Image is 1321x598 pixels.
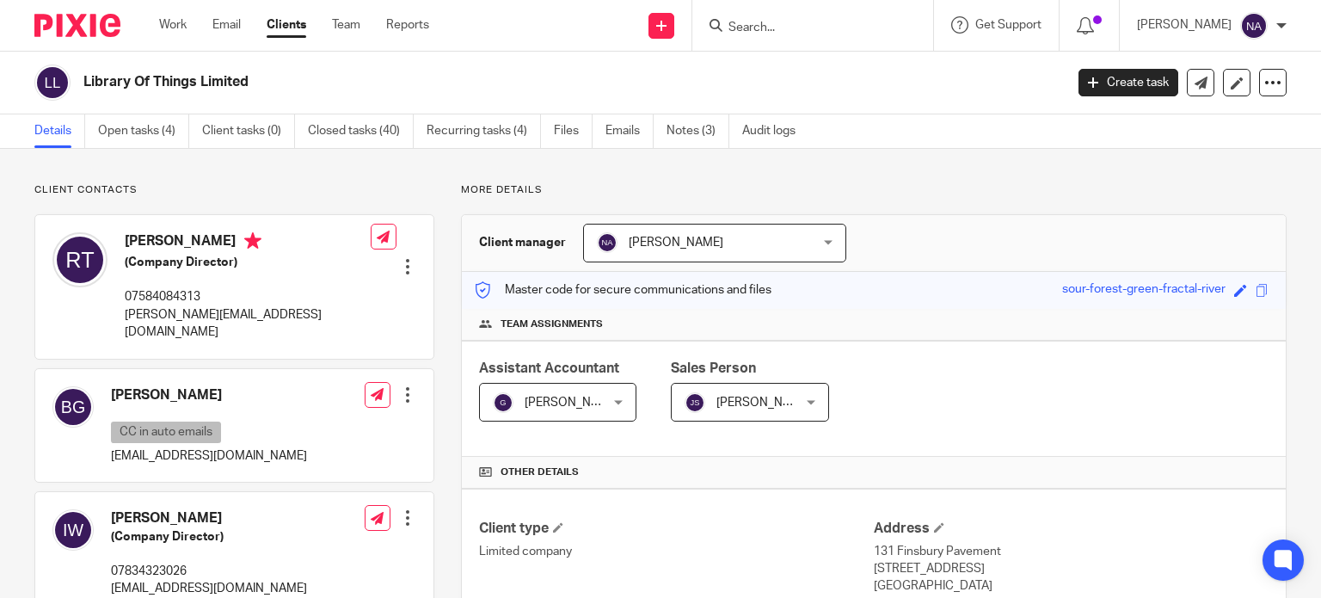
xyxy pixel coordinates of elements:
span: [PERSON_NAME] [629,237,723,249]
h4: Client type [479,520,874,538]
span: [PERSON_NAME] [525,397,619,409]
a: Client tasks (0) [202,114,295,148]
p: [PERSON_NAME][EMAIL_ADDRESS][DOMAIN_NAME] [125,306,371,342]
p: Master code for secure communications and files [475,281,771,299]
img: svg%3E [597,232,617,253]
p: More details [461,183,1287,197]
span: Other details [501,465,579,479]
a: Clients [267,16,306,34]
p: Client contacts [34,183,434,197]
span: [PERSON_NAME] [716,397,811,409]
a: Recurring tasks (4) [427,114,541,148]
input: Search [727,21,882,36]
p: 07834323026 [111,563,307,580]
img: svg%3E [52,509,94,551]
h2: Library Of Things Limited [83,73,859,91]
p: Limited company [479,543,874,560]
h3: Client manager [479,234,566,251]
img: svg%3E [685,392,705,413]
a: Audit logs [742,114,808,148]
p: [GEOGRAPHIC_DATA] [874,577,1269,595]
a: Reports [386,16,429,34]
a: Files [554,114,593,148]
img: Pixie [34,14,120,37]
span: Assistant Accountant [479,361,619,375]
img: svg%3E [52,232,108,287]
a: Details [34,114,85,148]
a: Create task [1078,69,1178,96]
p: CC in auto emails [111,422,221,443]
h4: [PERSON_NAME] [125,232,371,254]
h4: [PERSON_NAME] [111,386,307,404]
h4: Address [874,520,1269,538]
h5: (Company Director) [111,528,307,546]
p: [STREET_ADDRESS] [874,560,1269,577]
a: Notes (3) [667,114,729,148]
h4: [PERSON_NAME] [111,509,307,527]
h5: (Company Director) [125,254,371,271]
span: Get Support [975,19,1041,31]
img: svg%3E [1240,12,1268,40]
span: Sales Person [671,361,756,375]
a: Emails [605,114,654,148]
img: svg%3E [493,392,513,413]
i: Primary [244,232,261,250]
p: [EMAIL_ADDRESS][DOMAIN_NAME] [111,580,307,597]
span: Team assignments [501,317,603,331]
p: [EMAIL_ADDRESS][DOMAIN_NAME] [111,447,307,465]
p: 131 Finsbury Pavement [874,543,1269,560]
a: Open tasks (4) [98,114,189,148]
p: [PERSON_NAME] [1137,16,1232,34]
a: Work [159,16,187,34]
div: sour-forest-green-fractal-river [1062,281,1226,300]
a: Closed tasks (40) [308,114,414,148]
img: svg%3E [34,65,71,101]
img: svg%3E [52,386,94,428]
a: Team [332,16,360,34]
p: 07584084313 [125,288,371,305]
a: Email [212,16,241,34]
